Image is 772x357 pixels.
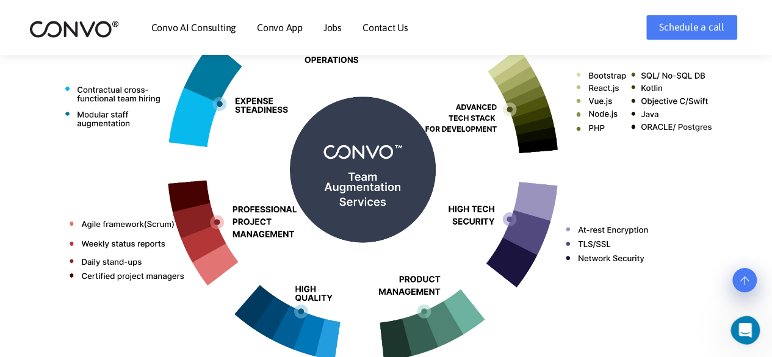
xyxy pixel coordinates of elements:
a: Schedule a call [646,15,737,40]
a: Contact Us [363,23,408,32]
iframe: Intercom live chat [731,316,768,345]
a: Convo App [257,23,303,32]
img: logo_2.png [29,20,119,38]
a: Convo AI Consulting [151,23,236,32]
a: Jobs [323,23,342,32]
